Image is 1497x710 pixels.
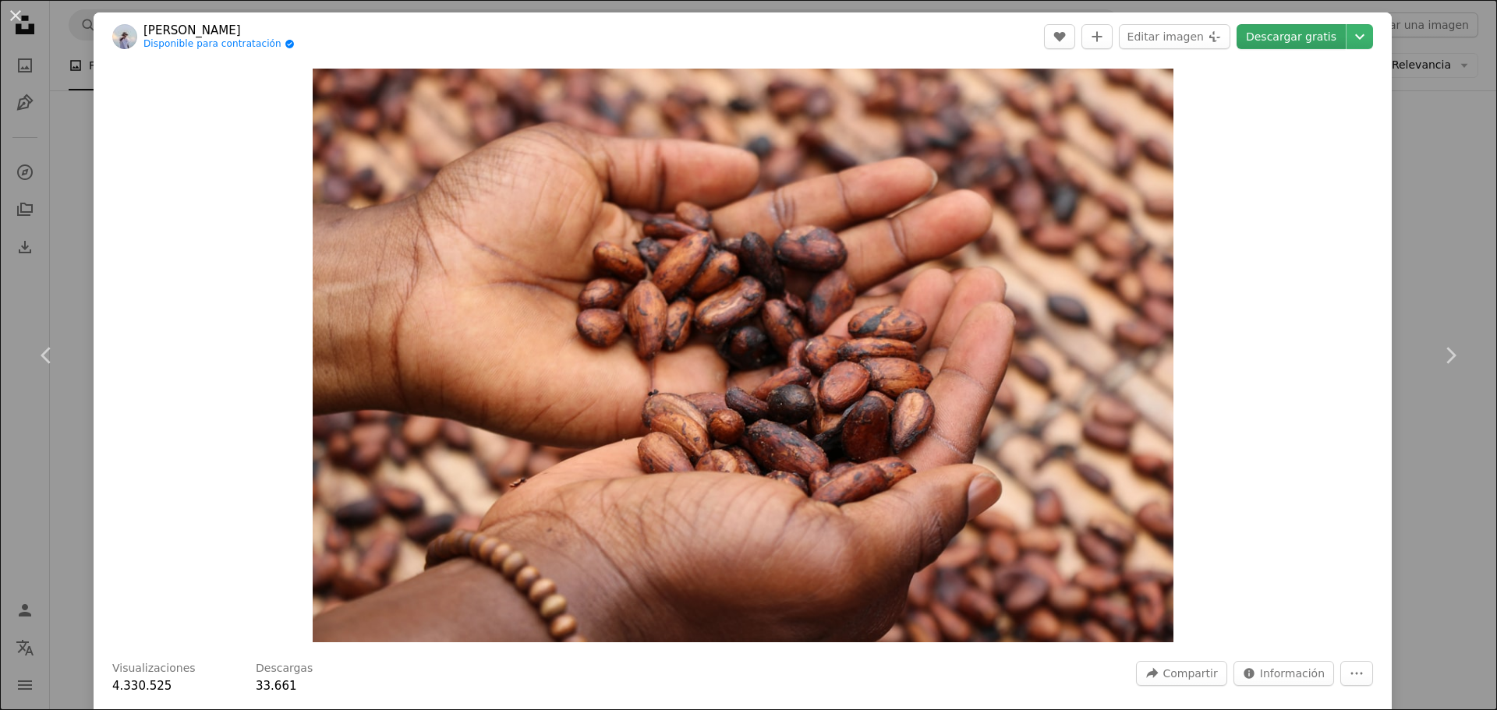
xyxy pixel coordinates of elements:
[1233,661,1334,686] button: Estadísticas sobre esta imagen
[112,661,196,676] h3: Visualizaciones
[1119,24,1230,49] button: Editar imagen
[256,679,297,693] span: 33.661
[1347,24,1373,49] button: Elegir el tamaño de descarga
[143,38,295,51] a: Disponible para contratación
[1237,24,1346,49] a: Descargar gratis
[1403,281,1497,430] a: Siguiente
[1136,661,1226,686] button: Compartir esta imagen
[1260,662,1325,685] span: Información
[1340,661,1373,686] button: Más acciones
[1081,24,1113,49] button: Añade a la colección
[112,679,172,693] span: 4.330.525
[143,23,295,38] a: [PERSON_NAME]
[313,69,1173,642] img: Persona sosteniendo semillas marrones y negras
[112,24,137,49] img: Ve al perfil de Etty Fidele
[1163,662,1217,685] span: Compartir
[313,69,1173,642] button: Ampliar en esta imagen
[256,661,313,676] h3: Descargas
[1044,24,1075,49] button: Me gusta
